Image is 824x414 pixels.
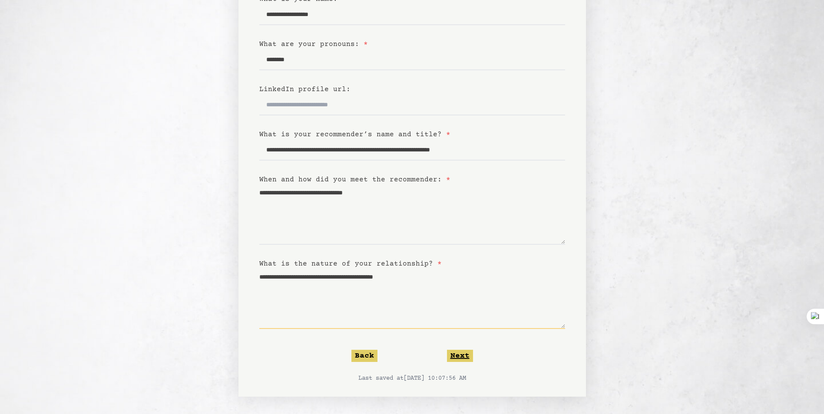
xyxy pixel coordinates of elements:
[259,374,565,383] p: Last saved at [DATE] 10:07:56 AM
[259,40,368,48] label: What are your pronouns:
[259,85,351,93] label: LinkedIn profile url:
[259,131,450,138] label: What is your recommender’s name and title?
[259,260,442,268] label: What is the nature of your relationship?
[447,350,473,362] button: Next
[259,176,450,184] label: When and how did you meet the recommender:
[351,350,377,362] button: Back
